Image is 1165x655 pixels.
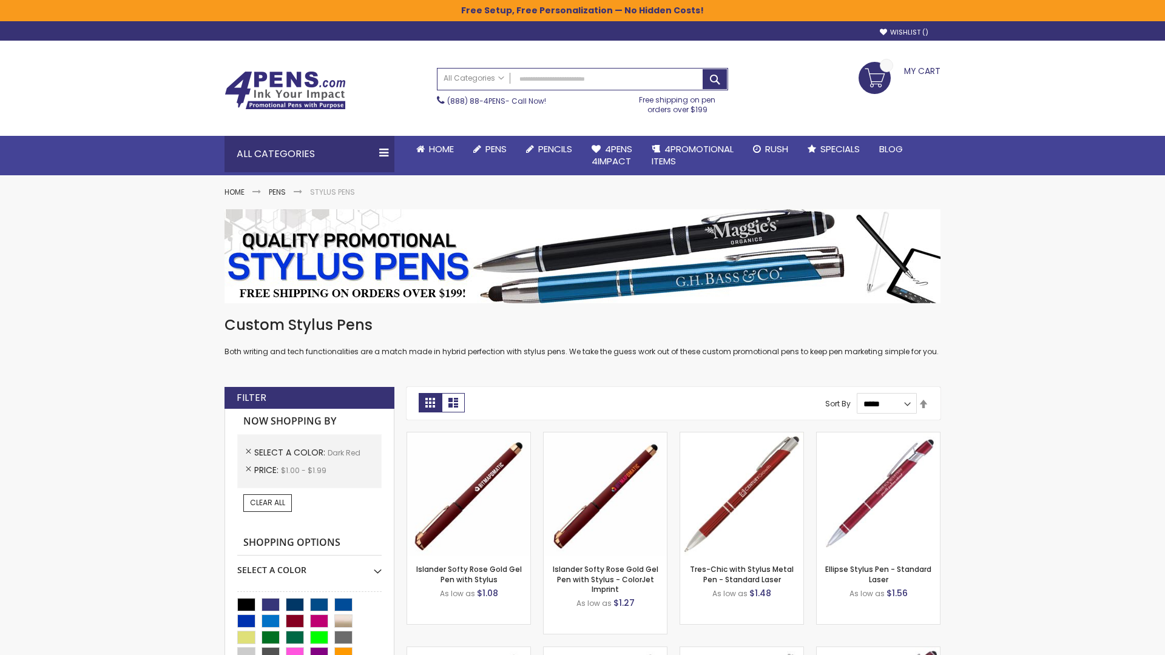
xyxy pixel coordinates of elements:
[544,432,667,442] a: Islander Softy Rose Gold Gel Pen with Stylus - ColorJet Imprint-Dark Red
[237,556,382,576] div: Select A Color
[886,587,908,599] span: $1.56
[444,73,504,83] span: All Categories
[254,446,328,458] span: Select A Color
[254,464,281,476] span: Price
[407,432,530,442] a: Islander Softy Rose Gold Gel Pen with Stylus-Dark Red
[419,393,442,412] strong: Grid
[237,409,382,434] strong: Now Shopping by
[680,432,803,556] img: Tres-Chic with Stylus Metal Pen - Standard Laser-Dark Red
[817,432,940,556] img: Ellipse Stylus Pen - Standard Laser-Dark Red
[690,564,794,584] a: Tres-Chic with Stylus Metal Pen - Standard Laser
[652,143,734,167] span: 4PROMOTIONAL ITEMS
[870,136,913,163] a: Blog
[237,530,382,556] strong: Shopping Options
[743,136,798,163] a: Rush
[440,588,475,599] span: As low as
[817,432,940,442] a: Ellipse Stylus Pen - Standard Laser-Dark Red
[225,187,245,197] a: Home
[429,143,454,155] span: Home
[464,136,516,163] a: Pens
[825,398,851,409] label: Sort By
[553,564,658,594] a: Islander Softy Rose Gold Gel Pen with Stylus - ColorJet Imprint
[407,136,464,163] a: Home
[281,465,326,475] span: $1.00 - $1.99
[680,432,803,442] a: Tres-Chic with Stylus Metal Pen - Standard Laser-Dark Red
[516,136,582,163] a: Pencils
[225,209,940,303] img: Stylus Pens
[749,587,771,599] span: $1.48
[225,71,346,110] img: 4Pens Custom Pens and Promotional Products
[820,143,860,155] span: Specials
[477,587,498,599] span: $1.08
[447,96,505,106] a: (888) 88-4PENS
[613,597,635,609] span: $1.27
[576,598,612,608] span: As low as
[243,494,292,511] a: Clear All
[712,588,748,599] span: As low as
[225,315,940,357] div: Both writing and tech functionalities are a match made in hybrid perfection with stylus pens. We ...
[485,143,507,155] span: Pens
[407,432,530,556] img: Islander Softy Rose Gold Gel Pen with Stylus-Dark Red
[269,187,286,197] a: Pens
[544,432,667,556] img: Islander Softy Rose Gold Gel Pen with Stylus - ColorJet Imprint-Dark Red
[849,588,885,599] span: As low as
[237,391,266,405] strong: Filter
[798,136,870,163] a: Specials
[225,315,940,335] h1: Custom Stylus Pens
[225,136,394,172] div: All Categories
[825,564,931,584] a: Ellipse Stylus Pen - Standard Laser
[538,143,572,155] span: Pencils
[437,69,510,89] a: All Categories
[879,143,903,155] span: Blog
[582,136,642,175] a: 4Pens4impact
[592,143,632,167] span: 4Pens 4impact
[250,497,285,508] span: Clear All
[328,448,360,458] span: Dark Red
[880,28,928,37] a: Wishlist
[310,187,355,197] strong: Stylus Pens
[627,90,729,115] div: Free shipping on pen orders over $199
[447,96,546,106] span: - Call Now!
[765,143,788,155] span: Rush
[642,136,743,175] a: 4PROMOTIONALITEMS
[416,564,522,584] a: Islander Softy Rose Gold Gel Pen with Stylus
